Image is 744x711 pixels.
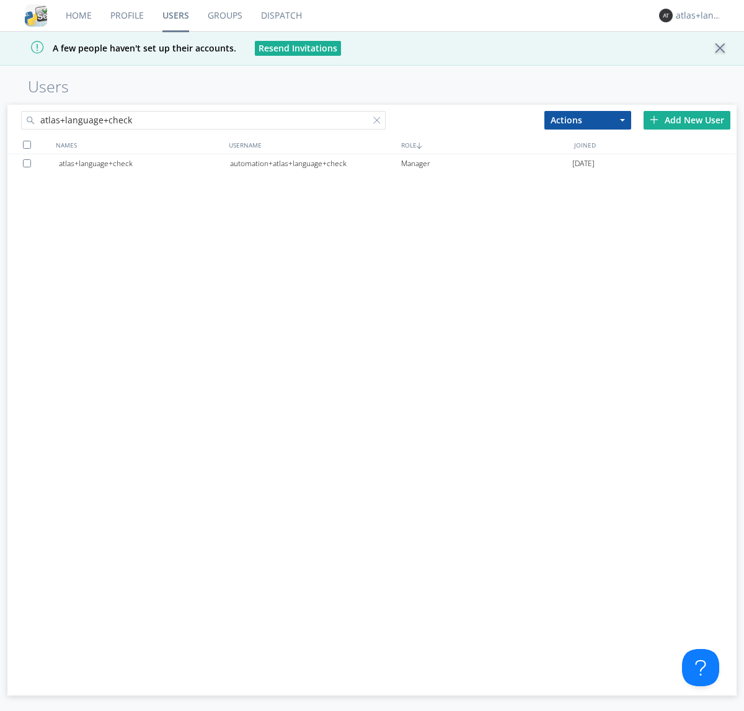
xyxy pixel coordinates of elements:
img: plus.svg [650,115,658,124]
div: Manager [401,154,572,173]
img: cddb5a64eb264b2086981ab96f4c1ba7 [25,4,47,27]
button: Actions [544,111,631,130]
a: atlas+language+checkautomation+atlas+language+checkManager[DATE] [7,154,737,173]
div: JOINED [571,136,744,154]
span: [DATE] [572,154,595,173]
div: NAMES [53,136,226,154]
div: ROLE [398,136,571,154]
span: A few people haven't set up their accounts. [9,42,236,54]
input: Search users [21,111,386,130]
div: atlas+language+check [59,154,230,173]
button: Resend Invitations [255,41,341,56]
div: Add New User [644,111,730,130]
div: automation+atlas+language+check [230,154,401,173]
img: 373638.png [659,9,673,22]
div: atlas+language+check [676,9,722,22]
div: USERNAME [226,136,399,154]
iframe: Toggle Customer Support [682,649,719,686]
